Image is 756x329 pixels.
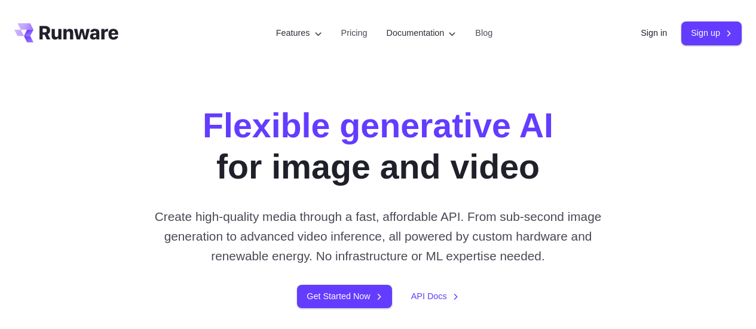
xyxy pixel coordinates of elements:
[276,26,322,40] label: Features
[14,23,118,42] a: Go to /
[411,290,459,303] a: API Docs
[641,26,667,40] a: Sign in
[145,207,611,266] p: Create high-quality media through a fast, affordable API. From sub-second image generation to adv...
[203,106,553,144] strong: Flexible generative AI
[297,285,391,308] a: Get Started Now
[203,105,553,187] h1: for image and video
[387,26,457,40] label: Documentation
[475,26,492,40] a: Blog
[341,26,368,40] a: Pricing
[681,21,742,45] a: Sign up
